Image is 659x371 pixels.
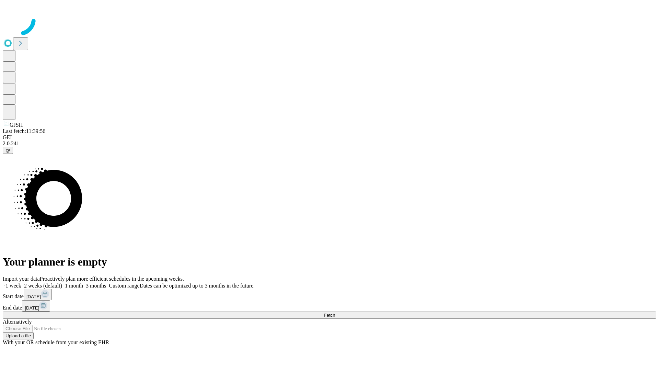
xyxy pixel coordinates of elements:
[5,148,10,153] span: @
[40,276,184,282] span: Proactively plan more efficient schedules in the upcoming weeks.
[3,300,656,312] div: End date
[324,313,335,318] span: Fetch
[25,305,39,311] span: [DATE]
[26,294,41,299] span: [DATE]
[3,128,45,134] span: Last fetch: 11:39:56
[24,283,62,289] span: 2 weeks (default)
[3,312,656,319] button: Fetch
[3,147,13,154] button: @
[3,339,109,345] span: With your OR schedule from your existing EHR
[22,300,50,312] button: [DATE]
[5,283,21,289] span: 1 week
[86,283,106,289] span: 3 months
[3,276,40,282] span: Import your data
[3,332,34,339] button: Upload a file
[3,256,656,268] h1: Your planner is empty
[3,140,656,147] div: 2.0.241
[24,289,52,300] button: [DATE]
[10,122,23,128] span: GJSH
[3,134,656,140] div: GEI
[109,283,139,289] span: Custom range
[65,283,83,289] span: 1 month
[3,289,656,300] div: Start date
[140,283,255,289] span: Dates can be optimized up to 3 months in the future.
[3,319,32,325] span: Alternatively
